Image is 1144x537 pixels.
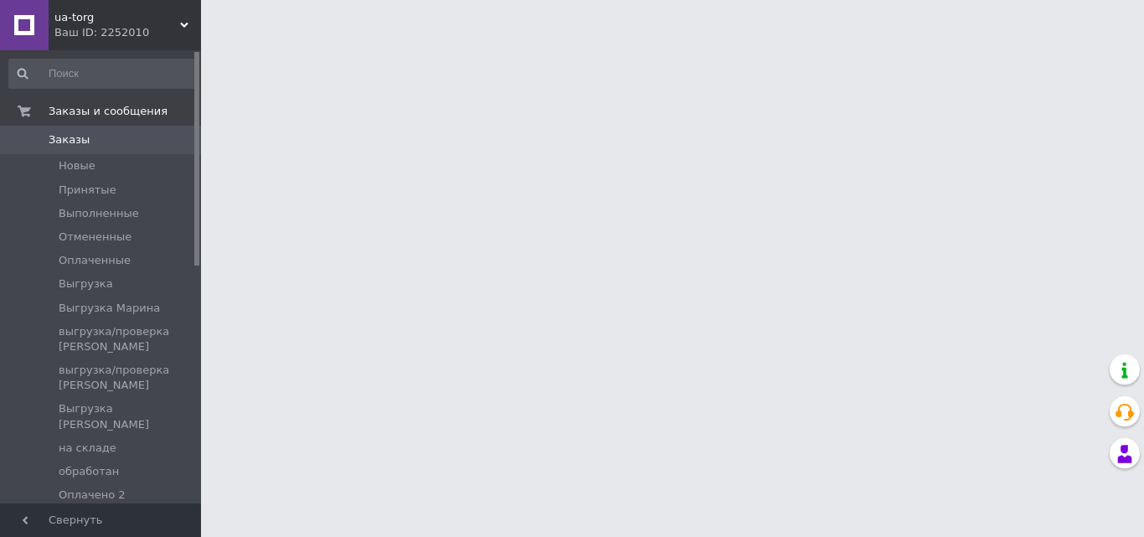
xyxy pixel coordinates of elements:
[59,488,126,503] span: Оплачено 2
[59,230,131,245] span: Отмененные
[59,464,119,479] span: обработан
[59,183,116,198] span: Принятые
[54,25,201,40] div: Ваш ID: 2252010
[59,276,113,292] span: Выгрузка
[59,401,196,431] span: Выгрузка [PERSON_NAME]
[59,301,160,316] span: Выгрузка Марина
[59,324,196,354] span: выгрузка/проверка [PERSON_NAME]
[49,104,167,119] span: Заказы и сообщения
[59,253,131,268] span: Оплаченные
[49,132,90,147] span: Заказы
[59,158,95,173] span: Новые
[59,363,196,393] span: выгрузка/проверка [PERSON_NAME]
[8,59,198,89] input: Поиск
[59,206,139,221] span: Выполненные
[59,441,116,456] span: на складе
[54,10,180,25] span: ua-torg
